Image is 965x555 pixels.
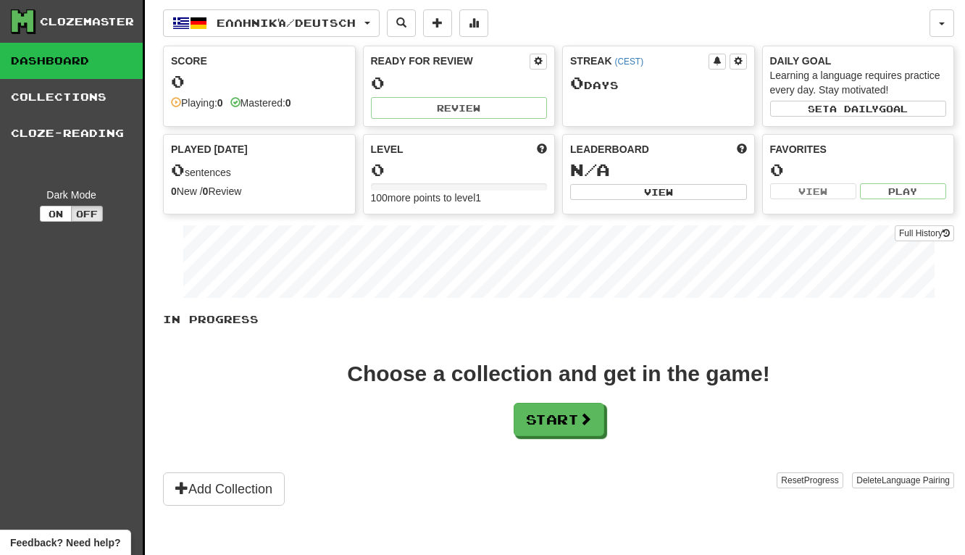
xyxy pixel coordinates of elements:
[570,184,747,200] button: View
[371,142,404,157] span: Level
[537,142,547,157] span: Score more points to level up
[570,74,747,93] div: Day s
[163,472,285,506] button: Add Collection
[570,72,584,93] span: 0
[171,161,348,180] div: sentences
[770,54,947,68] div: Daily Goal
[40,14,134,29] div: Clozemaster
[777,472,843,488] button: ResetProgress
[163,9,380,37] button: Ελληνικά/Deutsch
[770,161,947,179] div: 0
[163,312,954,327] p: In Progress
[10,535,120,550] span: Open feedback widget
[860,183,946,199] button: Play
[203,185,209,197] strong: 0
[770,183,856,199] button: View
[371,74,548,92] div: 0
[347,363,769,385] div: Choose a collection and get in the game!
[71,206,103,222] button: Off
[804,475,839,485] span: Progress
[171,54,348,68] div: Score
[570,142,649,157] span: Leaderboard
[40,206,72,222] button: On
[171,72,348,91] div: 0
[830,104,879,114] span: a daily
[217,17,356,29] span: Ελληνικά / Deutsch
[171,159,185,180] span: 0
[895,225,954,241] a: Full History
[217,97,223,109] strong: 0
[737,142,747,157] span: This week in points, UTC
[570,54,709,68] div: Streak
[171,142,248,157] span: Played [DATE]
[459,9,488,37] button: More stats
[285,97,291,109] strong: 0
[230,96,291,110] div: Mastered:
[570,159,610,180] span: N/A
[171,185,177,197] strong: 0
[614,57,643,67] a: (CEST)
[371,54,530,68] div: Ready for Review
[387,9,416,37] button: Search sentences
[371,97,548,119] button: Review
[171,184,348,199] div: New / Review
[171,96,223,110] div: Playing:
[371,191,548,205] div: 100 more points to level 1
[770,142,947,157] div: Favorites
[371,161,548,179] div: 0
[514,403,604,436] button: Start
[770,101,947,117] button: Seta dailygoal
[11,188,132,202] div: Dark Mode
[882,475,950,485] span: Language Pairing
[423,9,452,37] button: Add sentence to collection
[852,472,954,488] button: DeleteLanguage Pairing
[770,68,947,97] div: Learning a language requires practice every day. Stay motivated!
